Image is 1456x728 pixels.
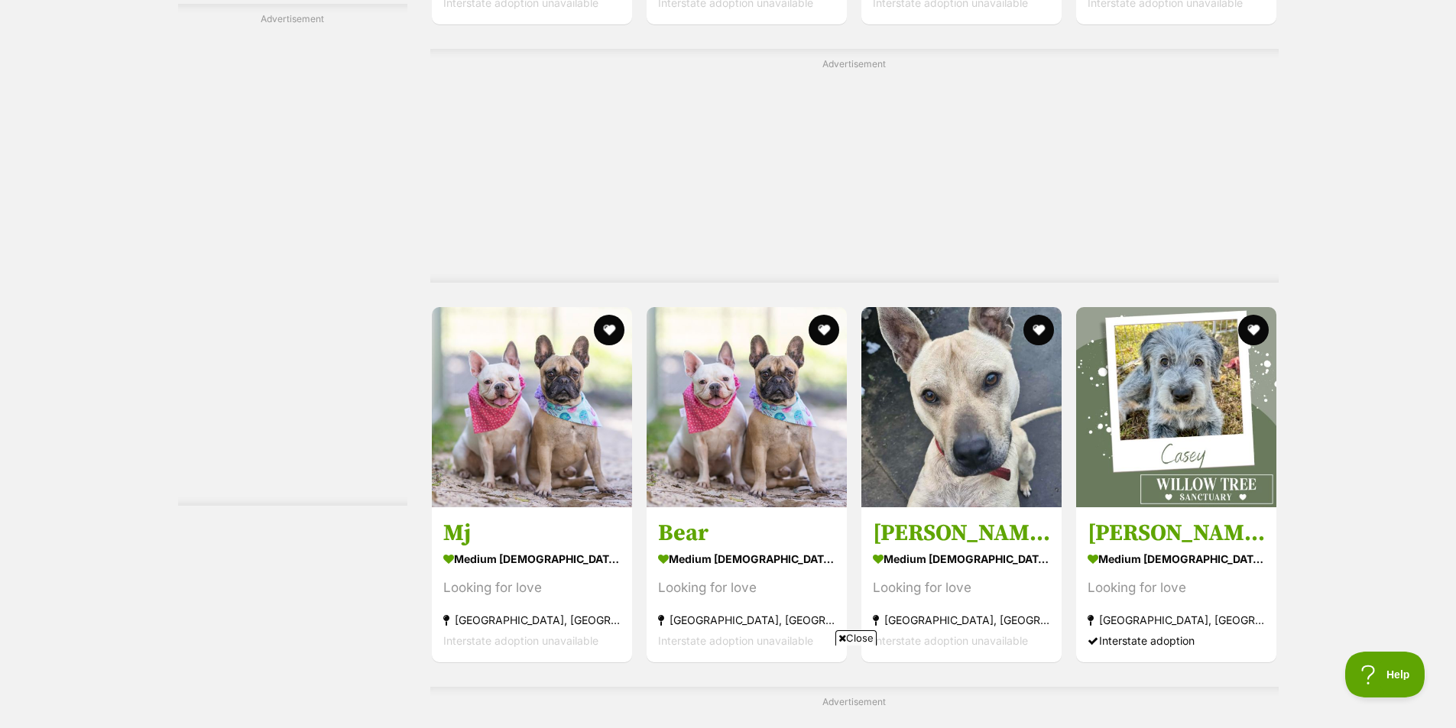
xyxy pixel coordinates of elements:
[1088,578,1265,598] div: Looking for love
[1345,652,1425,697] iframe: Help Scout Beacon - Open
[1088,548,1265,570] strong: medium [DEMOGRAPHIC_DATA] Dog
[443,519,621,548] h3: Mj
[835,630,877,645] span: Close
[432,307,632,507] img: Mj - French Bulldog
[658,610,835,630] strong: [GEOGRAPHIC_DATA], [GEOGRAPHIC_DATA]
[873,548,1050,570] strong: medium [DEMOGRAPHIC_DATA] Dog
[861,307,1062,507] img: Louie - Staffordshire Bull Terrier Dog
[861,507,1062,662] a: [PERSON_NAME] medium [DEMOGRAPHIC_DATA] Dog Looking for love [GEOGRAPHIC_DATA], [GEOGRAPHIC_DATA]...
[658,578,835,598] div: Looking for love
[873,519,1050,548] h3: [PERSON_NAME]
[658,548,835,570] strong: medium [DEMOGRAPHIC_DATA] Dog
[873,578,1050,598] div: Looking for love
[358,652,1099,720] iframe: Advertisement
[647,307,847,507] img: Bear - French Bulldog
[658,519,835,548] h3: Bear
[1023,315,1054,345] button: favourite
[178,32,407,490] iframe: Advertisement
[443,548,621,570] strong: medium [DEMOGRAPHIC_DATA] Dog
[443,610,621,630] strong: [GEOGRAPHIC_DATA], [GEOGRAPHIC_DATA]
[873,634,1028,647] span: Interstate adoption unavailable
[1076,507,1276,662] a: [PERSON_NAME] medium [DEMOGRAPHIC_DATA] Dog Looking for love [GEOGRAPHIC_DATA], [GEOGRAPHIC_DATA]...
[658,634,813,647] span: Interstate adoption unavailable
[1088,630,1265,651] div: Interstate adoption
[443,634,598,647] span: Interstate adoption unavailable
[432,507,632,662] a: Mj medium [DEMOGRAPHIC_DATA] Dog Looking for love [GEOGRAPHIC_DATA], [GEOGRAPHIC_DATA] Interstate...
[594,315,624,345] button: favourite
[873,610,1050,630] strong: [GEOGRAPHIC_DATA], [GEOGRAPHIC_DATA]
[484,76,1225,267] iframe: Advertisement
[1088,519,1265,548] h3: [PERSON_NAME]
[1088,610,1265,630] strong: [GEOGRAPHIC_DATA], [GEOGRAPHIC_DATA]
[809,315,839,345] button: favourite
[443,578,621,598] div: Looking for love
[430,49,1279,283] div: Advertisement
[1239,315,1270,345] button: favourite
[1076,307,1276,507] img: Casey - Australian Cattle Dog
[178,4,407,506] div: Advertisement
[647,507,847,662] a: Bear medium [DEMOGRAPHIC_DATA] Dog Looking for love [GEOGRAPHIC_DATA], [GEOGRAPHIC_DATA] Intersta...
